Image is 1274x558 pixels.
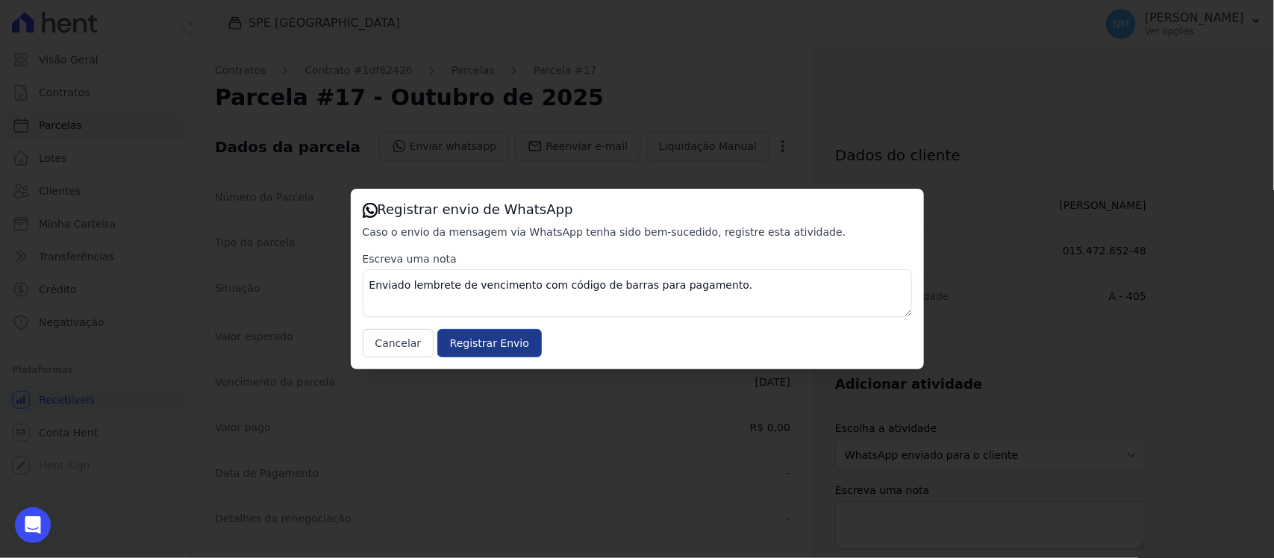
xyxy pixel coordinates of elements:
input: Registrar Envio [437,329,542,357]
textarea: Enviado lembrete de vencimento com código de barras para pagamento. [363,269,912,317]
h3: Registrar envio de WhatsApp [363,201,912,219]
label: Escreva uma nota [363,251,912,266]
button: Cancelar [363,329,434,357]
div: Open Intercom Messenger [15,507,51,543]
p: Caso o envio da mensagem via WhatsApp tenha sido bem-sucedido, registre esta atividade. [363,225,912,239]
